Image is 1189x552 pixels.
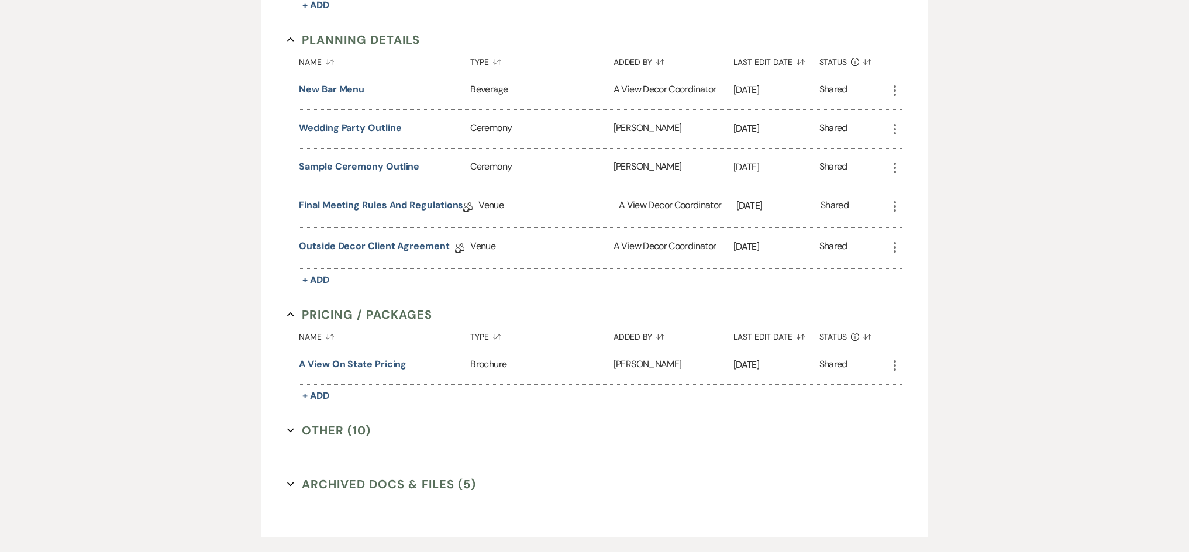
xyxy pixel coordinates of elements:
[819,58,847,66] span: Status
[821,198,849,216] div: Shared
[287,306,432,323] button: Pricing / Packages
[819,239,847,257] div: Shared
[733,121,819,136] p: [DATE]
[287,422,371,439] button: Other (10)
[819,82,847,98] div: Shared
[299,323,470,346] button: Name
[819,49,888,71] button: Status
[299,160,419,174] button: Sample Ceremony Outline
[302,274,329,286] span: + Add
[733,160,819,175] p: [DATE]
[299,121,401,135] button: Wedding Party Outline
[287,31,420,49] button: Planning Details
[819,333,847,341] span: Status
[470,71,613,109] div: Beverage
[733,239,819,254] p: [DATE]
[614,323,733,346] button: Added By
[299,82,364,96] button: New Bar Menu
[619,187,736,227] div: A View Decor Coordinator
[299,357,406,371] button: A View on State Pricing
[614,49,733,71] button: Added By
[470,346,613,384] div: Brochure
[470,149,613,187] div: Ceremony
[299,272,333,288] button: + Add
[733,357,819,372] p: [DATE]
[819,160,847,175] div: Shared
[733,323,819,346] button: Last Edit Date
[819,121,847,137] div: Shared
[614,110,733,148] div: [PERSON_NAME]
[819,357,847,373] div: Shared
[302,389,329,402] span: + Add
[287,475,476,493] button: Archived Docs & Files (5)
[299,49,470,71] button: Name
[470,323,613,346] button: Type
[614,149,733,187] div: [PERSON_NAME]
[614,346,733,384] div: [PERSON_NAME]
[736,198,821,213] p: [DATE]
[733,82,819,98] p: [DATE]
[478,187,619,227] div: Venue
[470,228,613,268] div: Venue
[733,49,819,71] button: Last Edit Date
[299,198,463,216] a: Final Meeting Rules and Regulations
[470,110,613,148] div: Ceremony
[819,323,888,346] button: Status
[470,49,613,71] button: Type
[299,239,450,257] a: Outside Decor Client Agreement
[614,71,733,109] div: A View Decor Coordinator
[299,388,333,404] button: + Add
[614,228,733,268] div: A View Decor Coordinator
